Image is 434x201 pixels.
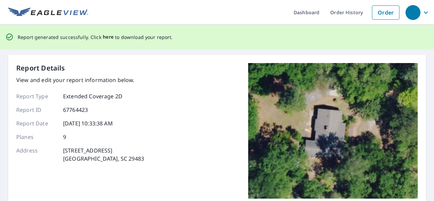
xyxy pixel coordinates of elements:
[63,133,66,141] p: 9
[63,119,113,127] p: [DATE] 10:33:38 AM
[16,76,144,84] p: View and edit your report information below.
[16,146,57,163] p: Address
[63,92,122,100] p: Extended Coverage 2D
[63,146,144,163] p: [STREET_ADDRESS] [GEOGRAPHIC_DATA], SC 29483
[372,5,399,20] a: Order
[16,133,57,141] p: Planes
[16,119,57,127] p: Report Date
[248,63,418,199] img: Top image
[18,33,173,41] p: Report generated successfully. Click to download your report.
[16,63,65,73] p: Report Details
[103,33,114,41] button: here
[16,92,57,100] p: Report Type
[16,106,57,114] p: Report ID
[8,7,88,18] img: EV Logo
[63,106,88,114] p: 67764423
